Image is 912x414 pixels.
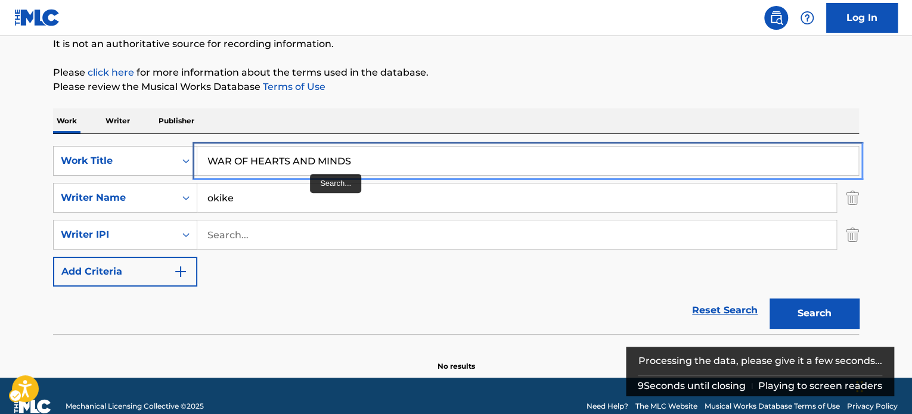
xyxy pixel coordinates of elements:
a: Reset Search [686,297,764,323]
p: Please for more information about the terms used in the database. [53,66,859,80]
a: The MLC Website [635,401,697,412]
a: Need Help? [587,401,628,412]
p: Publisher [155,108,198,133]
img: help [800,11,814,25]
span: 9 [638,380,644,391]
a: Terms of Use [260,81,325,92]
img: 9d2ae6d4665cec9f34b9.svg [173,264,188,279]
input: Search... [197,147,858,175]
div: Processing the data, please give it a few seconds... [638,347,883,375]
img: MLC Logo [14,9,60,26]
a: Music industry terminology | mechanical licensing collective [88,67,134,78]
div: Writer IPI [61,228,168,242]
div: Writer Name [61,191,168,205]
img: search [769,11,783,25]
img: Delete Criterion [846,220,859,250]
span: Mechanical Licensing Collective © 2025 [66,401,204,412]
p: Work [53,108,80,133]
img: logo [14,399,51,413]
a: Privacy Policy [847,401,898,412]
button: Add Criteria [53,257,197,287]
p: It is not an authoritative source for recording information. [53,37,859,51]
button: Search [770,298,859,328]
img: Delete Criterion [846,183,859,213]
a: Musical Works Database Terms of Use [705,401,840,412]
div: Work Title [61,154,168,168]
p: No results [438,347,475,372]
form: Search Form [53,146,859,334]
p: Please review the Musical Works Database [53,80,859,94]
a: Log In [826,3,898,33]
input: Search... [197,220,836,249]
input: Search... [197,183,836,212]
p: Writer [102,108,134,133]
